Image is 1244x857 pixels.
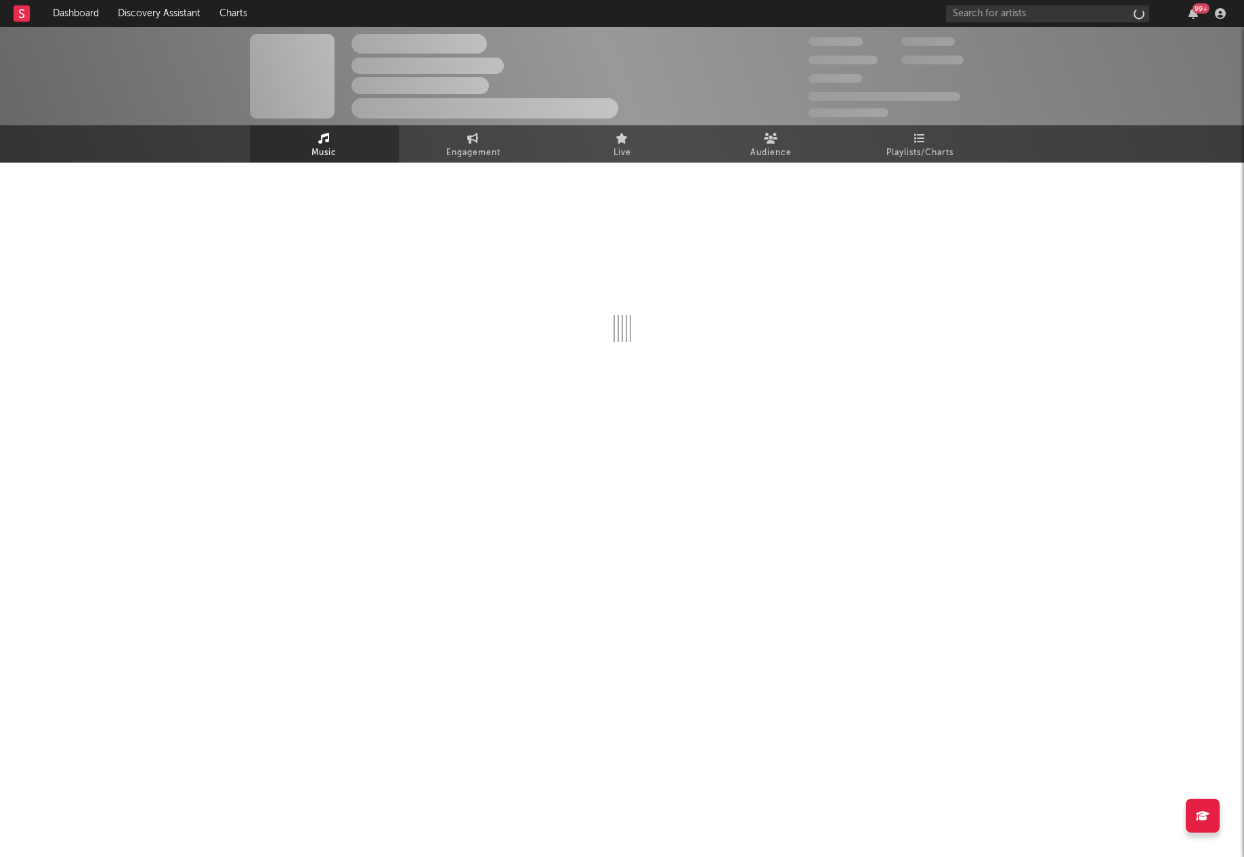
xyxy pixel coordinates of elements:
span: Music [312,145,337,161]
span: 50,000,000 Monthly Listeners [809,92,960,101]
span: 1,000,000 [901,56,964,64]
a: Audience [697,125,846,163]
input: Search for artists [946,5,1149,22]
a: Live [548,125,697,163]
a: Playlists/Charts [846,125,995,163]
span: Audience [750,145,792,161]
button: 99+ [1188,8,1198,19]
span: 100,000 [809,74,862,83]
a: Music [250,125,399,163]
span: 50,000,000 [809,56,878,64]
div: 99 + [1193,3,1209,14]
a: Engagement [399,125,548,163]
span: Live [614,145,631,161]
span: Jump Score: 85.0 [809,108,888,117]
span: 100,000 [901,37,955,46]
span: Playlists/Charts [886,145,953,161]
span: 300,000 [809,37,863,46]
span: Engagement [446,145,500,161]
